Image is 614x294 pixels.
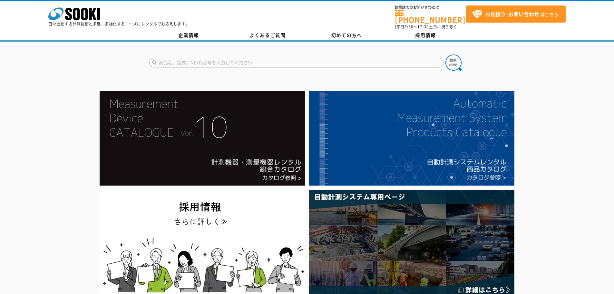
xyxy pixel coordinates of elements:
a: 採用情報 [386,31,465,40]
a: [PHONE_NUMBER] [395,10,466,23]
span: (平日 ～ 土日、祝日除く) [395,24,459,30]
a: 初めての方へ [307,31,386,40]
p: 日々進化する計測技術と多種・多様化するニーズにレンタルでお応えします。 [48,22,190,26]
a: よくあるご質問 [228,31,307,40]
img: btn_search.png [445,55,462,71]
img: 自動計測システムカタログ [309,91,514,186]
span: はこちら [472,9,559,19]
a: お見積り･お問い合わせはこちら [466,5,566,23]
strong: お見積り･お問い合わせ [485,10,539,18]
span: 8:50 [404,24,414,30]
a: 企業情報 [149,31,228,40]
span: 初めての方へ [331,32,362,39]
img: Catalog Ver10 [100,91,305,186]
span: 17:30 [417,24,429,30]
span: お電話でのお問い合わせは [395,5,466,9]
input: 商品名、型式、NETIS番号を入力してください [149,58,443,67]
